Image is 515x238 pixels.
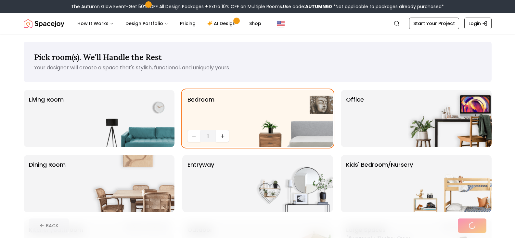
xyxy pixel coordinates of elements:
a: AI Design [202,17,243,30]
p: Office [346,95,364,142]
img: Bedroom [250,90,333,147]
span: Pick room(s). We'll Handle the Rest [34,52,162,62]
img: Dining Room [91,155,174,212]
p: entryway [187,160,214,207]
p: Living Room [29,95,64,142]
img: Kids' Bedroom/Nursery [408,155,492,212]
a: Pricing [175,17,201,30]
span: *Not applicable to packages already purchased* [332,3,444,10]
p: Your designer will create a space that's stylish, functional, and uniquely yours. [34,64,481,72]
span: Use code: [283,3,332,10]
p: Bedroom [187,95,214,128]
a: Spacejoy [24,17,64,30]
button: Increase quantity [216,130,229,142]
div: The Autumn Glow Event-Get 50% OFF All Design Packages + Extra 10% OFF on Multiple Rooms. [71,3,444,10]
p: Dining Room [29,160,66,207]
a: Shop [244,17,266,30]
nav: Global [24,13,492,34]
img: United States [277,20,285,27]
p: Kids' Bedroom/Nursery [346,160,413,207]
button: Decrease quantity [187,130,200,142]
nav: Main [72,17,266,30]
img: Living Room [91,90,174,147]
button: How It Works [72,17,119,30]
a: Start Your Project [409,18,459,29]
img: Office [408,90,492,147]
img: entryway [250,155,333,212]
img: Spacejoy Logo [24,17,64,30]
span: 1 [203,132,213,140]
b: AUTUMN50 [305,3,332,10]
button: Design Portfolio [120,17,174,30]
a: Login [464,18,492,29]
